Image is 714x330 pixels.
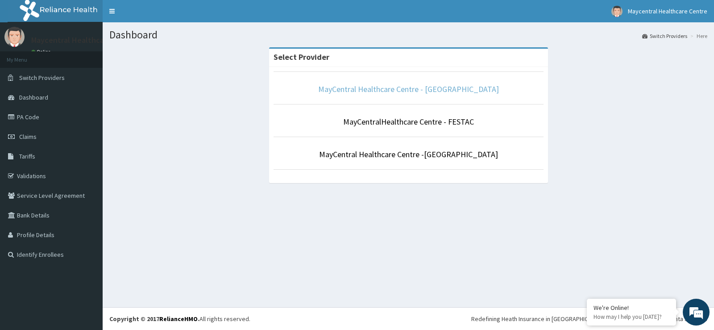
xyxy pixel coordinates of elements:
img: d_794563401_company_1708531726252_794563401 [17,45,36,67]
div: Redefining Heath Insurance in [GEOGRAPHIC_DATA] using Telemedicine and Data Science! [471,314,707,323]
a: MayCentral Healthcare Centre - [GEOGRAPHIC_DATA] [318,84,499,94]
textarea: Type your message and hit 'Enter' [4,228,170,259]
strong: Copyright © 2017 . [109,315,199,323]
strong: Select Provider [274,52,329,62]
p: How may I help you today? [594,313,669,321]
span: Tariffs [19,152,35,160]
img: User Image [4,27,25,47]
div: Chat with us now [46,50,150,62]
div: We're Online! [594,304,669,312]
a: MayCentral Healthcare Centre -[GEOGRAPHIC_DATA] [319,149,498,159]
footer: All rights reserved. [103,307,714,330]
div: Minimize live chat window [146,4,168,26]
span: Maycentral Healthcare Centre [628,7,707,15]
a: MayCentralHealthcare Centre - FESTAC [343,117,474,127]
h1: Dashboard [109,29,707,41]
img: User Image [611,6,623,17]
p: Maycentral Healthcare Centre [31,36,137,44]
a: Online [31,49,53,55]
span: Switch Providers [19,74,65,82]
span: Claims [19,133,37,141]
a: Switch Providers [642,32,687,40]
a: RelianceHMO [159,315,198,323]
span: We're online! [52,104,123,195]
span: Dashboard [19,93,48,101]
li: Here [688,32,707,40]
